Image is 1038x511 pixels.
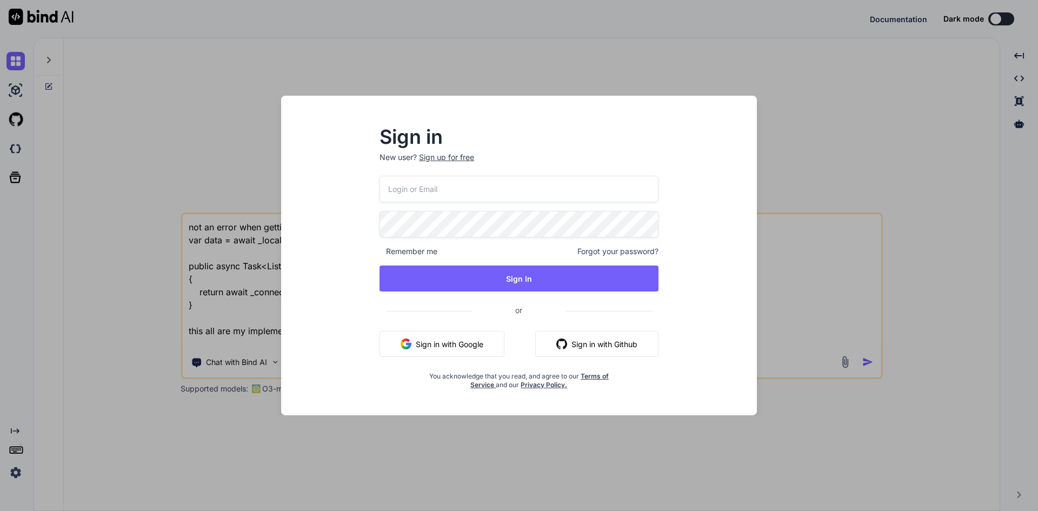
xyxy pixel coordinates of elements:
div: You acknowledge that you read, and agree to our and our [426,366,612,389]
span: Remember me [380,246,437,257]
button: Sign in with Google [380,331,504,357]
button: Sign in with Github [535,331,658,357]
img: github [556,339,567,349]
input: Login or Email [380,176,658,202]
img: google [401,339,411,349]
a: Terms of Service [470,372,609,389]
h2: Sign in [380,128,658,145]
div: Sign up for free [419,152,474,163]
p: New user? [380,152,658,176]
button: Sign In [380,266,658,291]
a: Privacy Policy. [521,381,567,389]
span: or [472,297,565,323]
span: Forgot your password? [577,246,658,257]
